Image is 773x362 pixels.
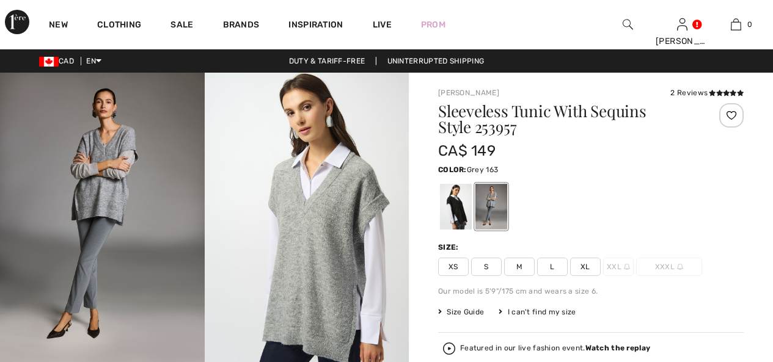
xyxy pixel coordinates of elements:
div: [PERSON_NAME] [656,35,709,48]
span: Inspiration [288,20,343,32]
img: ring-m.svg [624,264,630,270]
h1: Sleeveless Tunic With Sequins Style 253957 [438,103,693,135]
span: L [537,258,568,276]
span: CA$ 149 [438,142,496,159]
span: EN [86,57,101,65]
div: 2 Reviews [670,87,744,98]
span: M [504,258,535,276]
div: Featured in our live fashion event. [460,344,650,352]
div: Our model is 5'9"/175 cm and wears a size 6. [438,286,744,297]
span: Size Guide [438,306,484,317]
a: Live [373,18,392,31]
span: S [471,258,502,276]
img: 1ère Avenue [5,10,29,34]
span: CAD [39,57,79,65]
img: Watch the replay [443,342,455,355]
img: My Bag [731,17,741,32]
a: Sign In [677,18,687,30]
span: XXL [603,258,634,276]
strong: Watch the replay [585,344,651,352]
div: I can't find my size [499,306,576,317]
span: 0 [747,19,752,30]
img: Canadian Dollar [39,57,59,67]
span: XS [438,258,469,276]
a: New [49,20,68,32]
img: My Info [677,17,687,32]
div: Size: [438,242,461,253]
a: 0 [709,17,763,32]
div: Black [440,184,472,230]
a: Brands [223,20,260,32]
a: Sale [170,20,193,32]
div: Grey 163 [475,184,507,230]
a: Prom [421,18,445,31]
span: XXXL [636,258,702,276]
img: search the website [623,17,633,32]
a: Clothing [97,20,141,32]
a: [PERSON_NAME] [438,89,499,97]
span: Color: [438,165,467,174]
img: ring-m.svg [677,264,683,270]
span: Grey 163 [467,165,498,174]
span: XL [570,258,601,276]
